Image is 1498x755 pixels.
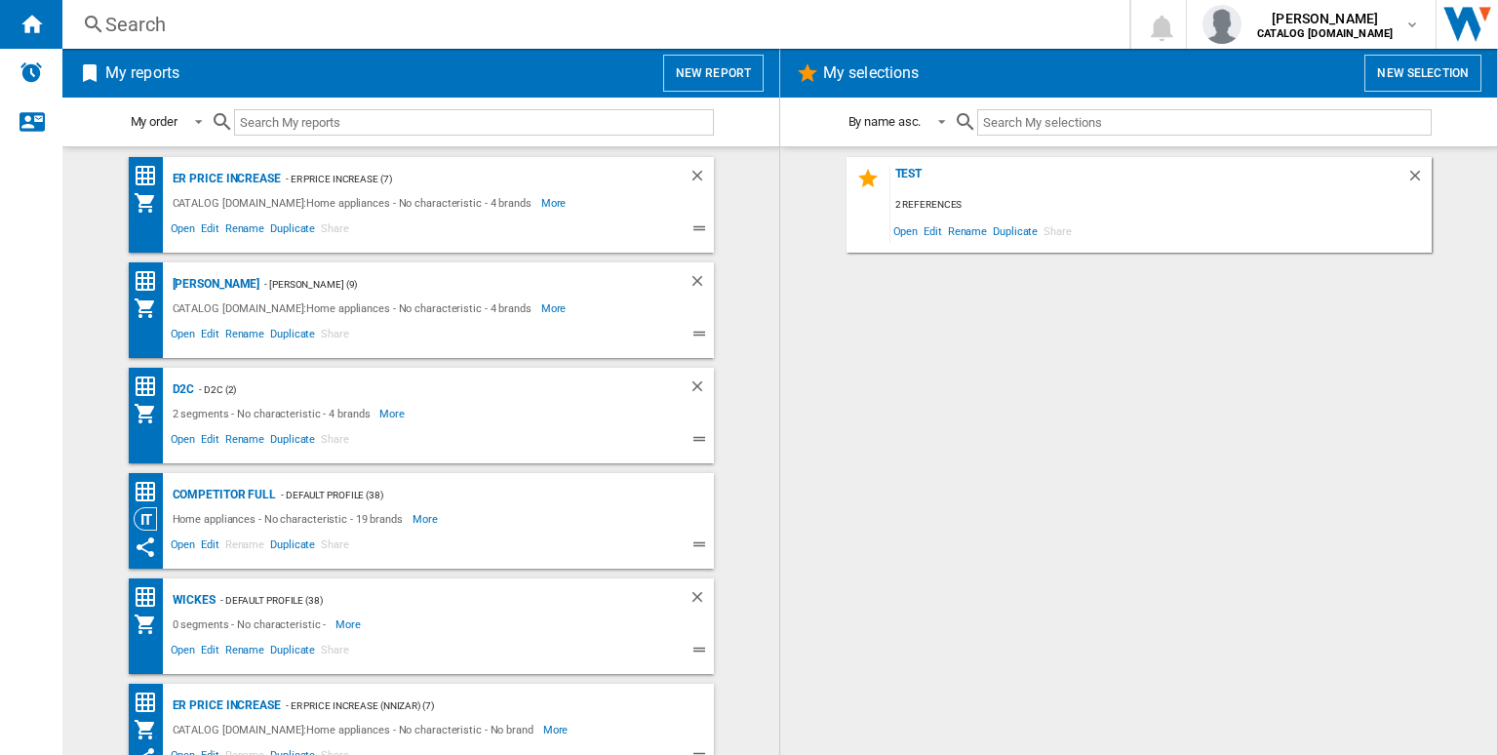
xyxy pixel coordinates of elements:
[819,55,923,92] h2: My selections
[134,297,168,320] div: My Assortment
[168,167,281,191] div: ER Price Increase
[134,536,157,559] ng-md-icon: This report has been shared with you
[222,325,267,348] span: Rename
[168,402,380,425] div: 2 segments - No characteristic - 4 brands
[281,167,650,191] div: - ER Price Increase (7)
[1257,27,1393,40] b: CATALOG [DOMAIN_NAME]
[198,219,222,243] span: Edit
[335,613,364,636] span: More
[20,60,43,84] img: alerts-logo.svg
[259,272,649,297] div: - [PERSON_NAME] (9)
[318,536,352,559] span: Share
[890,167,1406,193] div: Test
[198,430,222,454] span: Edit
[689,588,714,613] div: Delete
[222,219,267,243] span: Rename
[131,114,177,129] div: My order
[198,536,222,559] span: Edit
[689,272,714,297] div: Delete
[216,588,650,613] div: - Default profile (38)
[1041,218,1075,244] span: Share
[168,536,199,559] span: Open
[689,377,714,402] div: Delete
[318,430,352,454] span: Share
[168,641,199,664] span: Open
[1406,167,1432,193] div: Delete
[134,585,168,610] div: Price Matrix
[318,325,352,348] span: Share
[1364,55,1481,92] button: New selection
[134,269,168,294] div: Price Matrix
[134,507,168,531] div: Category View
[194,377,649,402] div: - D2C (2)
[222,430,267,454] span: Rename
[134,191,168,215] div: My Assortment
[168,694,281,718] div: ER Price Increase
[168,191,541,215] div: CATALOG [DOMAIN_NAME]:Home appliances - No characteristic - 4 brands
[198,325,222,348] span: Edit
[267,430,318,454] span: Duplicate
[267,641,318,664] span: Duplicate
[168,325,199,348] span: Open
[134,480,168,504] div: Price Matrix
[168,377,195,402] div: D2C
[1257,9,1393,28] span: [PERSON_NAME]
[379,402,408,425] span: More
[541,297,570,320] span: More
[990,218,1041,244] span: Duplicate
[890,193,1432,218] div: 2 references
[134,613,168,636] div: My Assortment
[267,536,318,559] span: Duplicate
[689,167,714,191] div: Delete
[413,507,441,531] span: More
[168,430,199,454] span: Open
[276,483,674,507] div: - Default profile (38)
[134,375,168,399] div: Price Matrix
[663,55,764,92] button: New report
[222,536,267,559] span: Rename
[890,218,922,244] span: Open
[977,109,1431,136] input: Search My selections
[1202,5,1242,44] img: profile.jpg
[134,691,168,715] div: Price Matrix
[267,325,318,348] span: Duplicate
[101,55,183,92] h2: My reports
[921,218,945,244] span: Edit
[134,402,168,425] div: My Assortment
[234,109,714,136] input: Search My reports
[168,483,277,507] div: Competitor Full
[848,114,922,129] div: By name asc.
[168,219,199,243] span: Open
[281,694,675,718] div: - ER Price Increase (nnizar) (7)
[198,641,222,664] span: Edit
[168,588,216,613] div: Wickes
[222,641,267,664] span: Rename
[267,219,318,243] span: Duplicate
[168,297,541,320] div: CATALOG [DOMAIN_NAME]:Home appliances - No characteristic - 4 brands
[168,613,336,636] div: 0 segments - No characteristic -
[134,164,168,188] div: Price Matrix
[945,218,990,244] span: Rename
[318,219,352,243] span: Share
[168,507,413,531] div: Home appliances - No characteristic - 19 brands
[318,641,352,664] span: Share
[168,718,543,741] div: CATALOG [DOMAIN_NAME]:Home appliances - No characteristic - No brand
[134,718,168,741] div: My Assortment
[105,11,1079,38] div: Search
[541,191,570,215] span: More
[168,272,260,297] div: [PERSON_NAME]
[543,718,572,741] span: More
